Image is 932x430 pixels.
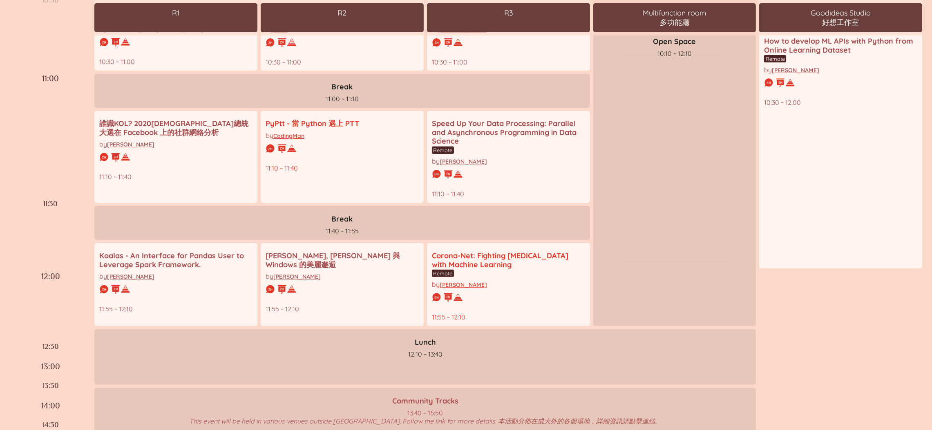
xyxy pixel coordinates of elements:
div: 10:30 ~ 11:00 [99,58,253,66]
div: Corona-Net: Fighting COVID-19 with Machine Learning [432,251,585,269]
div: 11:55 ~ 12:10 [432,313,585,321]
div: 11:10 ~ 11:40 [266,164,419,172]
a: Speed Up Your Data Processing: Parallel and Asynchronous Programming in Data Science Remote by[PE... [427,111,590,203]
div: 12:30 [42,342,59,355]
div: 11:10 ~ 11:40 [432,190,585,198]
div: 11:30 [43,199,58,240]
div: 14:00 [41,401,60,414]
a: PyPtt - 當 Python 遇上 PTT byCodingMan 11:10 ~ 11:40 [261,111,424,203]
div: Django, Celery 與 Windows 的美麗邂逅 [266,251,419,269]
div: PyPtt - 當 Python 遇上 PTT [266,119,419,128]
span: Remote [432,270,454,277]
div: Break [99,82,585,91]
a: Corona-Net: Fighting [MEDICAL_DATA] with Machine Learning Remote by[PERSON_NAME] 11:55 ~ 12:10 [427,243,590,326]
div: 誰識KOL? 2020台灣總統大選在 Facebook 上的社群網絡分析 [99,119,253,137]
span: [PERSON_NAME] [440,158,487,165]
div: by [266,272,419,280]
div: 12:10 ~ 13:40 [99,350,751,358]
div: 13:00 [41,362,60,375]
div: Speed Up Your Data Processing: Parallel and Asynchronous Programming in Data Science [432,119,585,146]
a: Community Tracks 13:40 ~ 16:50 This event will be held in various venues outside [GEOGRAPHIC_DATA... [99,393,751,426]
div: Open Space [598,37,751,46]
div: by [764,66,917,74]
div: by [432,157,585,165]
div: 10:10 ~ 12:10 [598,49,751,58]
div: 10:30 ~ 11:00 [266,58,419,66]
span: CodingMan [273,132,304,140]
span: [PERSON_NAME] [107,141,154,148]
span: Remote [764,55,786,62]
span: Remote [432,146,454,154]
div: 10:30 ~ 11:00 [432,58,585,66]
a: 誰識KOL? 2020[DEMOGRAPHIC_DATA]總統大選在 Facebook 上的社群網絡分析 by[PERSON_NAME] 11:10 ~ 11:40 [94,111,257,203]
span: [PERSON_NAME] [107,273,154,280]
div: 13:30 [42,381,59,395]
div: 11:10 ~ 11:40 [99,173,253,181]
div: 13:40 ~ 16:50 [99,409,751,417]
div: Break [99,214,585,224]
div: How to develop ML APIs with Python from Online Learning Dataset [764,37,917,54]
div: This event will be held in various venues outside [GEOGRAPHIC_DATA]. Follow the link for more det... [99,417,751,426]
span: [PERSON_NAME] [772,66,819,74]
div: Lunch [99,337,751,347]
div: 11:00 ~ 11:10 [99,95,585,103]
a: [PERSON_NAME], [PERSON_NAME] 與 Windows 的美麗邂逅 by[PERSON_NAME] 11:55 ~ 12:10 [261,243,424,326]
div: 12:00 [41,272,60,336]
span: [PERSON_NAME] [440,281,487,288]
div: by [99,140,253,148]
a: Koalas - An Interface for Pandas User to Leverage Spark Framework. by[PERSON_NAME] 11:55 ~ 12:10 [94,243,257,326]
span: [PERSON_NAME] [273,273,321,280]
div: by [266,131,419,140]
div: 10:30 ~ 12:00 [764,98,917,106]
div: Koalas - An Interface for Pandas User to Leverage Spark Framework. [99,251,253,269]
div: 11:55 ~ 12:10 [266,305,419,313]
div: 11:40 ~ 11:55 [99,227,585,235]
div: by [99,272,253,280]
div: 11:55 ~ 12:10 [99,305,253,313]
div: 11:00 [42,74,59,117]
div: Community Tracks [99,396,751,406]
div: by [432,280,585,288]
